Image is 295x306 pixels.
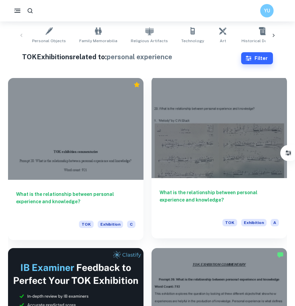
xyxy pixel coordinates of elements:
span: Religious Artifacts [131,38,168,44]
button: YU [260,4,274,17]
a: What is the relationship between personal experience and knowledge?TOKExhibitionA [152,78,287,240]
span: Historical Documents [241,38,284,44]
span: C [127,221,135,228]
span: Exhibition [241,219,267,226]
h6: What is the relationship between personal experience and knowledge? [16,190,135,213]
h6: YU [263,7,271,14]
button: Filter [241,52,273,64]
span: Personal Objects [32,38,66,44]
a: What is the relationship between personal experience and knowledge?TOKExhibitionC [8,78,143,240]
img: Marked [277,251,284,258]
span: Art [220,38,226,44]
span: TOK [79,221,94,228]
span: TOK [222,219,237,226]
div: Premium [133,81,140,88]
span: Technology [181,38,204,44]
button: Filter [282,146,295,160]
h1: TOK Exhibitions related to: [22,52,241,62]
span: Exhibition [98,221,123,228]
h6: What is the relationship between personal experience and knowledge? [160,189,279,211]
span: personal experience [107,53,172,61]
span: Family Memorabilia [79,38,117,44]
span: A [271,219,279,226]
